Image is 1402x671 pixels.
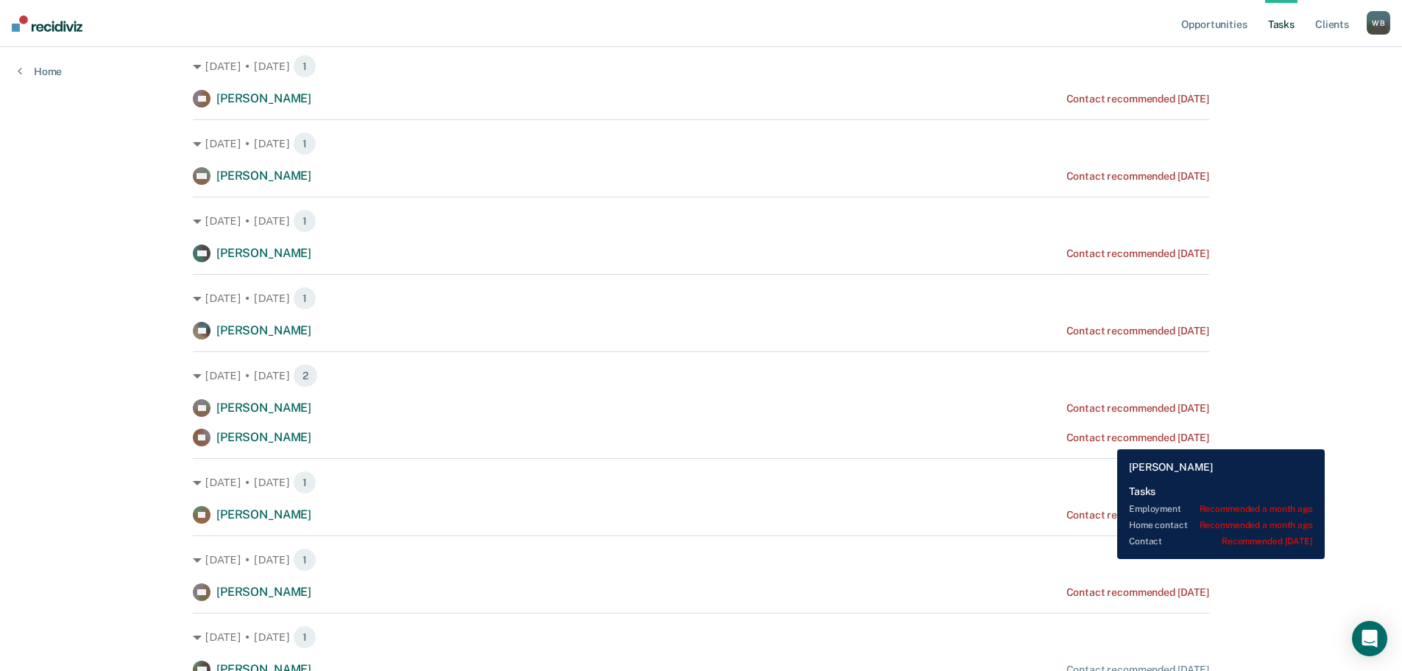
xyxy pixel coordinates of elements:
[1066,325,1209,337] div: Contact recommended [DATE]
[293,209,316,233] span: 1
[216,507,311,521] span: [PERSON_NAME]
[1066,170,1209,183] div: Contact recommended [DATE]
[216,430,311,444] span: [PERSON_NAME]
[293,287,316,310] span: 1
[216,91,311,105] span: [PERSON_NAME]
[12,15,82,32] img: Recidiviz
[193,287,1209,310] div: [DATE] • [DATE] 1
[18,65,62,78] a: Home
[216,401,311,415] span: [PERSON_NAME]
[193,364,1209,387] div: [DATE] • [DATE] 2
[1066,402,1209,415] div: Contact recommended [DATE]
[193,132,1209,155] div: [DATE] • [DATE] 1
[293,132,316,155] span: 1
[1066,586,1209,599] div: Contact recommended [DATE]
[193,625,1209,649] div: [DATE] • [DATE] 1
[1066,432,1209,444] div: Contact recommended [DATE]
[293,55,316,78] span: 1
[216,323,311,337] span: [PERSON_NAME]
[293,471,316,494] span: 1
[1066,93,1209,105] div: Contact recommended [DATE]
[293,548,316,572] span: 1
[216,246,311,260] span: [PERSON_NAME]
[1367,11,1390,35] button: WB
[216,585,311,599] span: [PERSON_NAME]
[1066,509,1209,521] div: Contact recommended [DATE]
[1066,247,1209,260] div: Contact recommended [DATE]
[1367,11,1390,35] div: W B
[193,55,1209,78] div: [DATE] • [DATE] 1
[293,364,318,387] span: 2
[193,471,1209,494] div: [DATE] • [DATE] 1
[193,209,1209,233] div: [DATE] • [DATE] 1
[1352,621,1387,656] div: Open Intercom Messenger
[216,169,311,183] span: [PERSON_NAME]
[293,625,316,649] span: 1
[193,548,1209,572] div: [DATE] • [DATE] 1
